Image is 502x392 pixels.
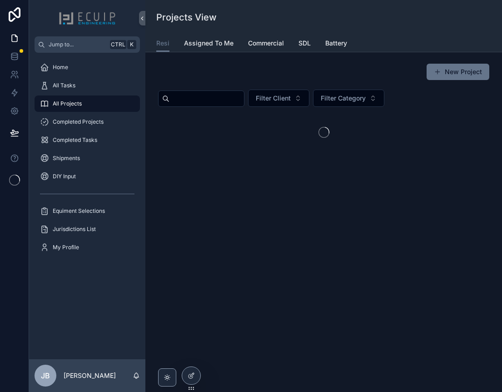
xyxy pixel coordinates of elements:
span: Assigned To Me [184,39,234,48]
a: Commercial [248,35,284,53]
button: Jump to...CtrlK [35,36,140,53]
a: Assigned To Me [184,35,234,53]
span: Ctrl [110,40,126,49]
p: [PERSON_NAME] [64,371,116,380]
span: My Profile [53,244,79,251]
span: Shipments [53,155,80,162]
a: Jurisdictions List [35,221,140,237]
button: New Project [427,64,489,80]
span: K [128,41,135,48]
span: Commercial [248,39,284,48]
a: All Projects [35,95,140,112]
span: Resi [156,39,169,48]
a: Resi [156,35,169,52]
a: Completed Projects [35,114,140,130]
span: Filter Client [256,94,291,103]
span: All Tasks [53,82,75,89]
button: Select Button [313,90,384,107]
span: All Projects [53,100,82,107]
a: SDL [298,35,311,53]
span: Home [53,64,68,71]
img: App logo [59,11,116,25]
h1: Projects View [156,11,217,24]
span: Filter Category [321,94,366,103]
a: My Profile [35,239,140,256]
a: Equiment Selections [35,203,140,219]
span: Equiment Selections [53,207,105,215]
span: Battery [325,39,347,48]
span: Jump to... [49,41,106,48]
span: Completed Projects [53,118,104,126]
a: Completed Tasks [35,132,140,148]
span: SDL [298,39,311,48]
a: Shipments [35,150,140,166]
a: All Tasks [35,77,140,94]
span: JB [41,370,50,381]
div: scrollable content [29,53,145,267]
a: Battery [325,35,347,53]
a: DIY Input [35,168,140,185]
span: DIY Input [53,173,76,180]
span: Jurisdictions List [53,226,96,233]
span: Completed Tasks [53,136,97,144]
button: Select Button [248,90,309,107]
a: Home [35,59,140,75]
